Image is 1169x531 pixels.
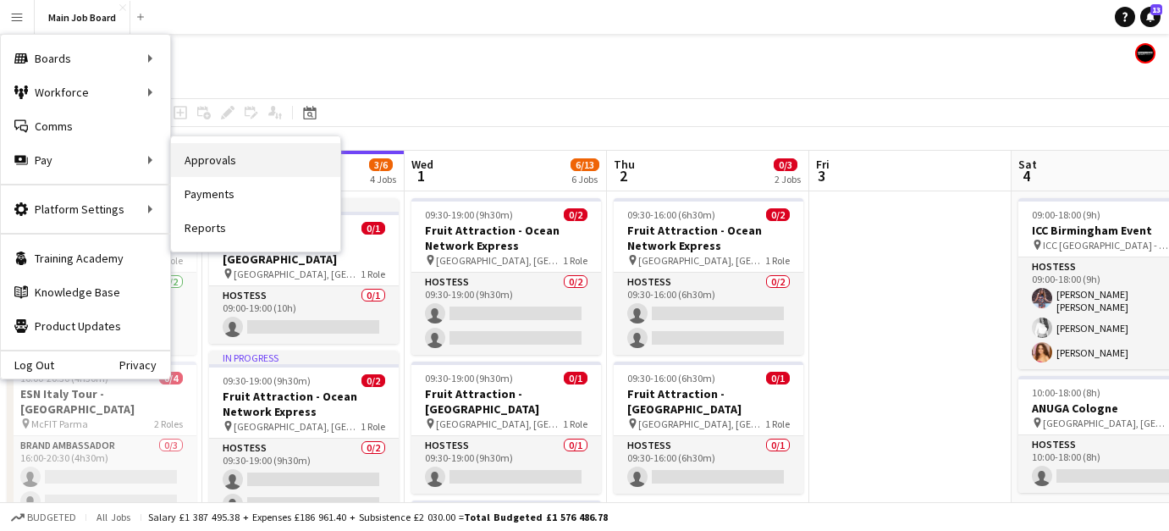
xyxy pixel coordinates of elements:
span: McFIT Parma [31,418,88,430]
a: Product Updates [1,309,170,343]
span: 0/1 [361,222,385,235]
span: 3/6 [369,158,393,171]
span: 1 Role [361,420,385,433]
span: 13 [1150,4,1162,15]
a: Privacy [119,358,170,372]
span: [GEOGRAPHIC_DATA], [GEOGRAPHIC_DATA] [234,268,361,280]
span: 1 Role [765,418,790,430]
span: [GEOGRAPHIC_DATA], [GEOGRAPHIC_DATA] [436,418,563,430]
app-job-card: 09:30-16:00 (6h30m)0/2Fruit Attraction - Ocean Network Express [GEOGRAPHIC_DATA], [GEOGRAPHIC_DAT... [614,198,803,355]
span: 10:00-18:00 (8h) [1032,386,1100,399]
span: 2 [611,166,635,185]
h3: Fruit Attraction - Ocean Network Express [614,223,803,253]
div: 4 Jobs [370,173,396,185]
span: Fri [816,157,830,172]
button: Main Job Board [35,1,130,34]
a: Approvals [171,143,340,177]
span: [GEOGRAPHIC_DATA], [GEOGRAPHIC_DATA] [436,254,563,267]
span: 1 Role [563,254,587,267]
span: 0/4 [159,372,183,384]
div: In progress [209,351,399,364]
app-card-role: Hostess0/209:30-19:00 (9h30m) [411,273,601,355]
span: Sat [1018,157,1037,172]
span: All jobs [93,511,134,523]
app-job-card: 09:30-19:00 (9h30m)0/1Fruit Attraction - [GEOGRAPHIC_DATA] [GEOGRAPHIC_DATA], [GEOGRAPHIC_DATA]1 ... [411,362,601,494]
span: 0/2 [564,208,587,221]
div: Platform Settings [1,192,170,226]
div: Pay [1,143,170,177]
span: 09:30-16:00 (6h30m) [627,372,715,384]
span: 0/3 [774,158,797,171]
div: Boards [1,41,170,75]
span: 1 Role [765,254,790,267]
a: Reports [171,211,340,245]
span: 0/1 [766,372,790,384]
span: 4 [1016,166,1037,185]
a: 13 [1140,7,1161,27]
h3: ESN Italy Tour - [GEOGRAPHIC_DATA] [7,386,196,417]
div: Salary £1 387 495.38 + Expenses £186 961.40 + Subsistence £2 030.00 = [148,511,608,523]
span: Total Budgeted £1 576 486.78 [464,511,608,523]
span: Wed [411,157,433,172]
a: Knowledge Base [1,275,170,309]
a: Payments [171,177,340,211]
app-job-card: In progress09:00-19:00 (10h)0/1Fruit Attraction - [GEOGRAPHIC_DATA] [GEOGRAPHIC_DATA], [GEOGRAPHI... [209,198,399,344]
a: Comms [1,109,170,143]
span: Thu [614,157,635,172]
div: Workforce [1,75,170,109]
div: 2 Jobs [775,173,801,185]
app-card-role: Hostess0/109:30-16:00 (6h30m) [614,436,803,494]
span: 09:30-19:00 (9h30m) [223,374,311,387]
app-job-card: 09:30-19:00 (9h30m)0/2Fruit Attraction - Ocean Network Express [GEOGRAPHIC_DATA], [GEOGRAPHIC_DAT... [411,198,601,355]
h3: Fruit Attraction - Ocean Network Express [411,223,601,253]
span: 0/2 [766,208,790,221]
app-user-avatar: experience staff [1135,43,1155,64]
span: 2 Roles [154,418,183,430]
button: Budgeted [8,508,79,527]
span: 0/1 [564,372,587,384]
span: 09:30-19:00 (9h30m) [425,208,513,221]
span: 09:00-18:00 (9h) [1032,208,1100,221]
app-job-card: In progress09:30-19:00 (9h30m)0/2Fruit Attraction - Ocean Network Express [GEOGRAPHIC_DATA], [GEO... [209,351,399,521]
span: 1 [409,166,433,185]
span: 1 Role [361,268,385,280]
a: Training Academy [1,241,170,275]
span: 1 Role [563,418,587,430]
app-card-role: Hostess0/109:30-19:00 (9h30m) [411,436,601,494]
span: 09:30-16:00 (6h30m) [627,208,715,221]
span: [GEOGRAPHIC_DATA], [GEOGRAPHIC_DATA] [234,420,361,433]
span: 6/13 [571,158,599,171]
app-card-role: Hostess0/209:30-19:00 (9h30m) [209,439,399,521]
a: Log Out [1,358,54,372]
span: [GEOGRAPHIC_DATA], [GEOGRAPHIC_DATA] [638,418,765,430]
h3: Fruit Attraction - [GEOGRAPHIC_DATA] [411,386,601,417]
app-card-role: Hostess0/109:00-19:00 (10h) [209,286,399,344]
span: 3 [813,166,830,185]
h3: Fruit Attraction - [GEOGRAPHIC_DATA] [614,386,803,417]
span: Budgeted [27,512,76,523]
app-job-card: 09:30-16:00 (6h30m)0/1Fruit Attraction - [GEOGRAPHIC_DATA] [GEOGRAPHIC_DATA], [GEOGRAPHIC_DATA]1 ... [614,362,803,494]
span: 09:30-19:00 (9h30m) [425,372,513,384]
app-card-role: Hostess0/209:30-16:00 (6h30m) [614,273,803,355]
span: 0/2 [361,374,385,387]
h3: Fruit Attraction - Ocean Network Express [209,389,399,419]
span: [GEOGRAPHIC_DATA], [GEOGRAPHIC_DATA] [638,254,765,267]
div: 6 Jobs [571,173,598,185]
